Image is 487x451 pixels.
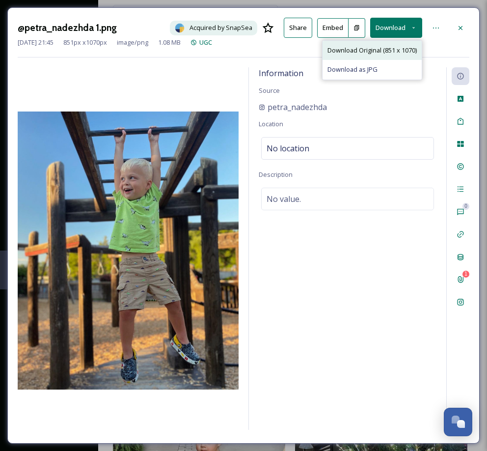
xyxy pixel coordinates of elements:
[259,170,293,179] span: Description
[63,38,107,47] span: 851 px x 1070 px
[18,21,117,35] h3: @petra_nadezhda 1.png
[199,38,212,47] span: UGC
[327,46,417,55] span: Download Original (851 x 1070)
[259,86,280,95] span: Source
[175,23,185,33] img: snapsea-logo.png
[267,142,309,154] span: No location
[267,193,301,205] span: No value.
[444,408,472,436] button: Open Chat
[284,18,312,38] button: Share
[259,119,283,128] span: Location
[259,68,303,79] span: Information
[462,203,469,210] div: 0
[117,38,148,47] span: image/png
[317,18,349,38] button: Embed
[189,23,252,32] span: Acquired by SnapSea
[327,65,378,74] span: Download as JPG
[18,112,239,390] img: %40petra_nadezhda%201.png
[259,101,327,113] a: petra_nadezhda
[158,38,181,47] span: 1.08 MB
[268,101,327,113] span: petra_nadezhda
[18,38,54,47] span: [DATE] 21:45
[370,18,422,38] button: Download
[462,271,469,278] div: 1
